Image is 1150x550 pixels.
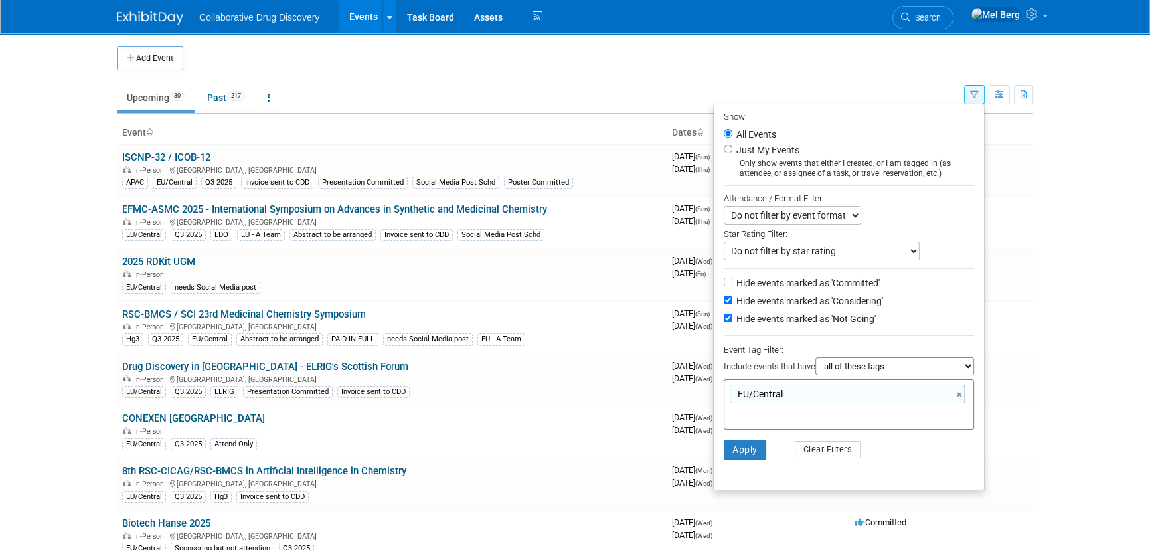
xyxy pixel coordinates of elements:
[122,321,661,331] div: [GEOGRAPHIC_DATA], [GEOGRAPHIC_DATA]
[134,270,168,279] span: In-Person
[735,387,783,401] span: EU/Central
[134,166,168,175] span: In-Person
[672,268,706,278] span: [DATE]
[672,151,714,161] span: [DATE]
[122,517,210,529] a: Biotech Hanse 2025
[695,310,710,318] span: (Sun)
[122,203,547,215] a: EFMC-ASMC 2025 - International Symposium on Advances in Synthetic and Medicinal Chemistry
[695,258,712,265] span: (Wed)
[122,530,661,541] div: [GEOGRAPHIC_DATA], [GEOGRAPHIC_DATA]
[210,491,232,503] div: Hg3
[672,164,710,174] span: [DATE]
[122,229,166,241] div: EU/Central
[956,387,965,403] a: ×
[122,151,210,163] a: ISCNP-32 / ICOB-12
[734,130,776,139] label: All Events
[122,361,408,373] a: Drug Discovery in [GEOGRAPHIC_DATA] - ELRIG's Scottish Forum
[695,375,712,383] span: (Wed)
[122,177,148,189] div: APAC
[337,386,410,398] div: Invoice sent to CDD
[724,440,766,460] button: Apply
[134,375,168,384] span: In-Person
[171,229,206,241] div: Q3 2025
[795,441,861,458] button: Clear Filters
[210,229,232,241] div: LDO
[123,270,131,277] img: In-Person Event
[910,13,941,23] span: Search
[695,363,712,370] span: (Wed)
[122,282,166,294] div: EU/Central
[672,530,712,540] span: [DATE]
[724,108,974,124] div: Show:
[695,532,712,539] span: (Wed)
[170,91,185,101] span: 30
[171,386,206,398] div: Q3 2025
[672,321,712,331] span: [DATE]
[672,203,714,213] span: [DATE]
[122,491,166,503] div: EU/Central
[117,122,667,144] th: Event
[148,333,183,345] div: Q3 2025
[134,480,168,488] span: In-Person
[724,225,974,242] div: Star Rating Filter:
[672,412,716,422] span: [DATE]
[134,218,168,227] span: In-Person
[695,519,712,527] span: (Wed)
[134,323,168,331] span: In-Person
[695,205,710,213] span: (Sun)
[695,270,706,278] span: (Fri)
[672,517,716,527] span: [DATE]
[672,478,712,488] span: [DATE]
[289,229,376,241] div: Abstract to be arranged
[117,85,195,110] a: Upcoming30
[672,361,716,371] span: [DATE]
[123,323,131,329] img: In-Person Event
[122,465,406,477] a: 8th RSC-CICAG/RSC-BMCS in Artificial Intelligence in Chemistry
[383,333,473,345] div: needs Social Media post
[188,333,232,345] div: EU/Central
[122,256,195,268] a: 2025 RDKit UGM
[153,177,197,189] div: EU/Central
[734,294,883,308] label: Hide events marked as 'Considering'
[672,308,714,318] span: [DATE]
[123,375,131,382] img: In-Person Event
[695,323,712,330] span: (Wed)
[123,166,131,173] img: In-Person Event
[123,218,131,225] img: In-Person Event
[695,467,712,474] span: (Mon)
[134,532,168,541] span: In-Person
[227,91,245,101] span: 217
[412,177,499,189] div: Social Media Post Schd
[123,480,131,486] img: In-Person Event
[122,333,143,345] div: Hg3
[734,312,876,325] label: Hide events marked as 'Not Going'
[712,308,714,318] span: -
[171,438,206,450] div: Q3 2025
[724,342,974,357] div: Event Tag Filter:
[243,386,333,398] div: Presentation Committed
[695,480,712,487] span: (Wed)
[201,177,236,189] div: Q3 2025
[171,282,260,294] div: needs Social Media post
[122,164,661,175] div: [GEOGRAPHIC_DATA], [GEOGRAPHIC_DATA]
[122,438,166,450] div: EU/Central
[241,177,313,189] div: Invoice sent to CDD
[695,153,710,161] span: (Sun)
[672,425,712,435] span: [DATE]
[236,491,309,503] div: Invoice sent to CDD
[697,127,703,137] a: Sort by Start Date
[123,427,131,434] img: In-Person Event
[210,386,238,398] div: ELRIG
[210,438,257,450] div: Attend Only
[724,159,974,179] div: Only show events that either I created, or I am tagged in (as attendee, or assignee of a task, or...
[318,177,408,189] div: Presentation Committed
[134,427,168,436] span: In-Person
[171,491,206,503] div: Q3 2025
[971,7,1021,22] img: Mel Berg
[672,465,716,475] span: [DATE]
[672,373,712,383] span: [DATE]
[122,216,661,227] div: [GEOGRAPHIC_DATA], [GEOGRAPHIC_DATA]
[855,517,906,527] span: Committed
[734,143,799,157] label: Just My Events
[504,177,573,189] div: Poster Committed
